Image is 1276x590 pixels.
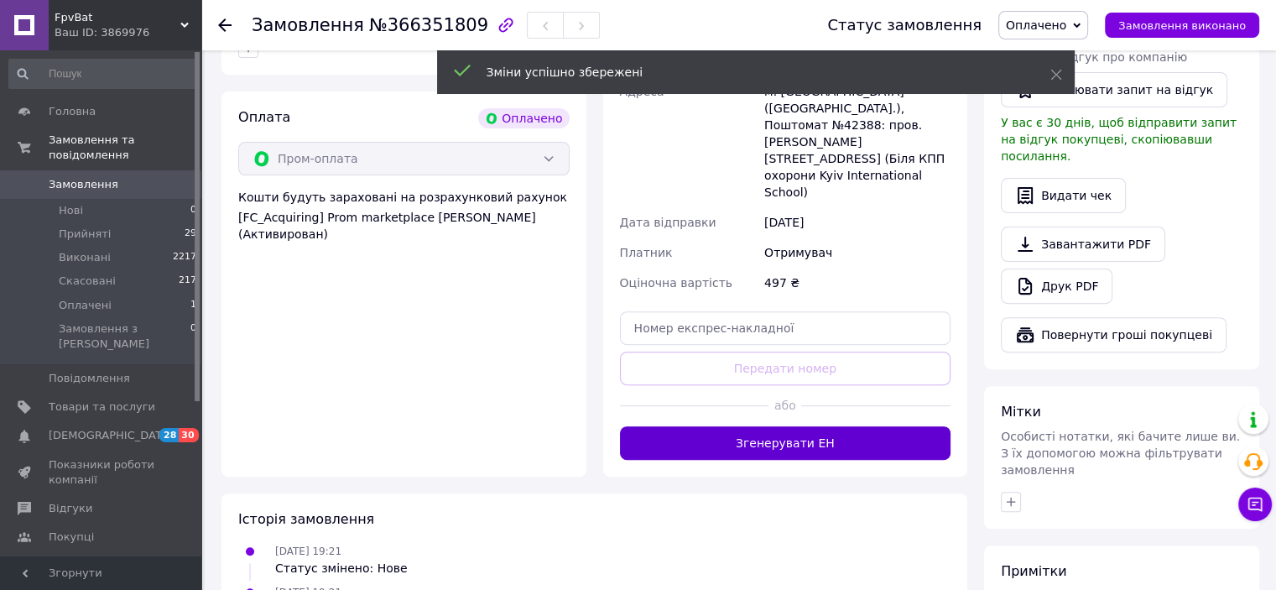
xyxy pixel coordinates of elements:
span: 0 [190,203,196,218]
button: Згенерувати ЕН [620,426,951,460]
span: Запит на відгук про компанію [1001,50,1187,64]
span: Оціночна вартість [620,276,732,290]
span: або [768,397,801,414]
span: Платник [620,246,673,259]
input: Пошук [8,59,198,89]
span: Товари та послуги [49,399,155,415]
span: 0 [190,321,196,352]
a: Завантажити PDF [1001,227,1165,262]
span: 2217 [173,250,196,265]
div: Оплачено [478,108,569,128]
div: Статус змінено: Нове [275,560,408,577]
span: Нові [59,203,83,218]
span: 29 [185,227,196,242]
span: Особисті нотатки, які бачите лише ви. З їх допомогою можна фільтрувати замовлення [1001,430,1240,477]
span: Відгуки [49,501,92,516]
div: [DATE] [761,207,954,238]
span: Замовлення виконано [1118,19,1246,32]
a: Друк PDF [1001,269,1112,304]
div: Зміни успішно збережені [487,64,1008,81]
span: Історія замовлення [238,511,374,527]
span: Виконані [59,250,111,265]
div: Отримувач [761,238,954,268]
span: Дата відправки [620,216,716,229]
span: Замовлення [252,15,364,35]
span: Оплата [238,109,290,125]
div: Повернутися назад [218,17,232,34]
span: Оплачено [1006,18,1066,32]
div: м. [GEOGRAPHIC_DATA] ([GEOGRAPHIC_DATA].), Поштомат №42388: пров. [PERSON_NAME][STREET_ADDRESS] (... [761,76,954,207]
input: Номер експрес-накладної [620,311,951,345]
span: Замовлення з [PERSON_NAME] [59,321,190,352]
div: Ваш ID: 3869976 [55,25,201,40]
span: 1 [190,298,196,313]
span: Мітки [1001,404,1041,420]
span: Головна [49,104,96,119]
span: Примітки [1001,563,1066,579]
button: Повернути гроші покупцеві [1001,317,1227,352]
span: Скасовані [59,274,116,289]
button: Чат з покупцем [1238,488,1272,521]
span: Замовлення та повідомлення [49,133,201,163]
span: Замовлення [49,177,118,192]
span: Повідомлення [49,371,130,386]
span: Прийняті [59,227,111,242]
span: Оплачені [59,298,112,313]
span: 28 [159,428,179,442]
span: Показники роботи компанії [49,457,155,488]
span: [DEMOGRAPHIC_DATA] [49,428,173,443]
button: Замовлення виконано [1105,13,1259,38]
span: FpvBat [55,10,180,25]
span: 30 [179,428,198,442]
div: Статус замовлення [827,17,982,34]
div: [FC_Acquiring] Prom marketplace [PERSON_NAME] (Активирован) [238,209,570,243]
button: Видати чек [1001,178,1126,213]
button: Скопіювати запит на відгук [1001,72,1227,107]
div: Кошти будуть зараховані на розрахунковий рахунок [238,189,570,243]
div: 497 ₴ [761,268,954,298]
span: №366351809 [369,15,488,35]
span: [DATE] 19:21 [275,546,341,557]
span: У вас є 30 днів, щоб відправити запит на відгук покупцеві, скопіювавши посилання. [1001,116,1237,163]
span: Покупці [49,530,94,545]
span: 217 [179,274,196,289]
